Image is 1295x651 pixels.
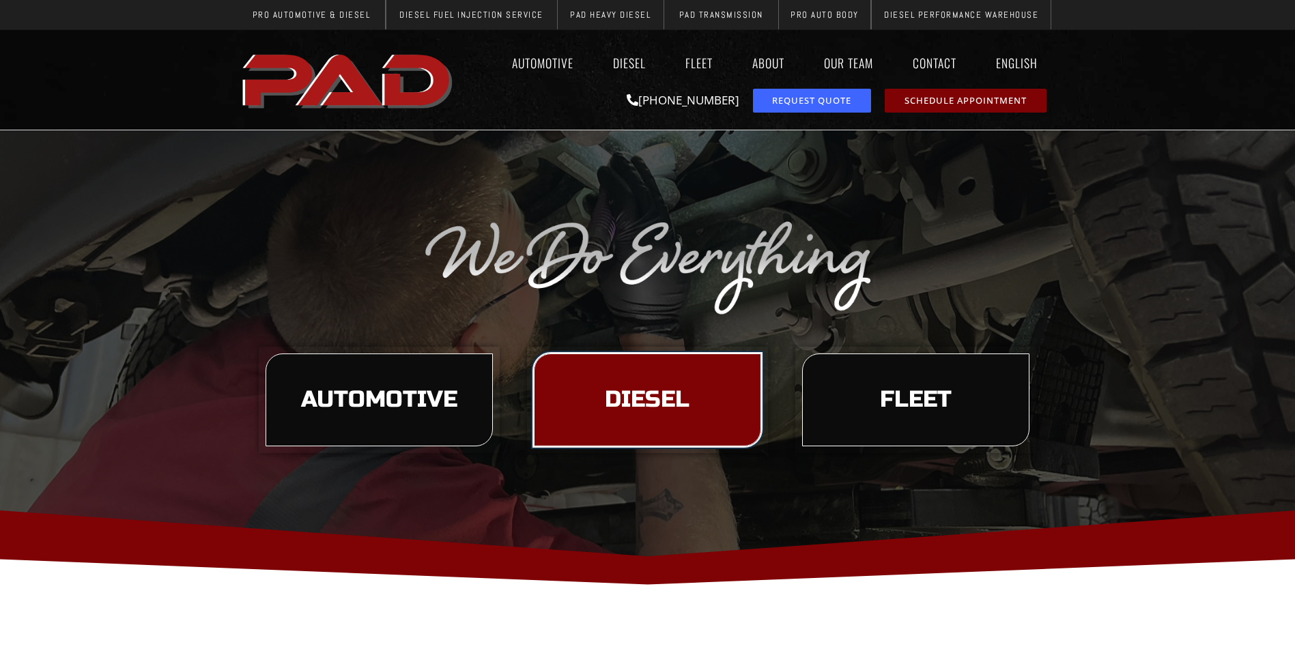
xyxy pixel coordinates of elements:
[301,388,457,411] span: Automotive
[605,388,689,411] span: Diesel
[266,353,493,446] a: learn more about our automotive services
[753,89,871,113] a: request a service or repair quote
[499,47,586,78] a: Automotive
[811,47,886,78] a: Our Team
[399,10,543,19] span: Diesel Fuel Injection Service
[772,96,851,105] span: Request Quote
[459,47,1057,78] nav: Menu
[627,92,739,108] a: [PHONE_NUMBER]
[679,10,763,19] span: PAD Transmission
[905,96,1027,105] span: Schedule Appointment
[600,47,659,78] a: Diesel
[885,89,1047,113] a: schedule repair or service appointment
[672,47,726,78] a: Fleet
[534,353,761,446] a: learn more about our diesel services
[791,10,859,19] span: Pro Auto Body
[802,353,1029,446] a: learn more about our fleet services
[983,47,1057,78] a: English
[739,47,797,78] a: About
[570,10,651,19] span: PAD Heavy Diesel
[238,43,459,117] img: The image shows the word "PAD" in bold, red, uppercase letters with a slight shadow effect.
[253,10,371,19] span: Pro Automotive & Diesel
[880,388,952,411] span: Fleet
[238,43,459,117] a: pro automotive and diesel home page
[900,47,969,78] a: Contact
[884,10,1038,19] span: Diesel Performance Warehouse
[423,215,873,316] img: The image displays the phrase "We Do Everything" in a silver, cursive font on a transparent backg...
